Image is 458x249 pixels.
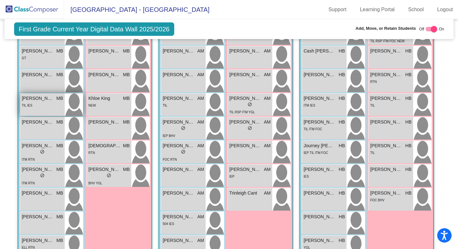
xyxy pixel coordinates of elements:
[339,166,345,173] span: HB
[197,237,204,244] span: AM
[370,166,402,173] span: [PERSON_NAME]
[64,4,209,15] span: [GEOGRAPHIC_DATA] - [GEOGRAPHIC_DATA]
[229,95,261,102] span: [PERSON_NAME]
[40,173,45,178] span: do_not_disturb_alt
[56,71,63,78] span: MB
[56,95,63,102] span: MB
[229,175,234,178] span: IEP
[355,4,400,15] a: Learning Portal
[304,119,336,125] span: [PERSON_NAME]
[264,71,271,78] span: AM
[419,26,424,32] span: Off
[163,142,195,149] span: [PERSON_NAME]
[56,142,63,149] span: MB
[22,166,54,173] span: [PERSON_NAME]
[432,4,458,15] a: Logout
[370,48,402,54] span: [PERSON_NAME]
[339,71,345,78] span: HB
[88,48,120,54] span: [PERSON_NAME]
[181,126,185,130] span: do_not_disturb_alt
[304,213,336,220] span: [PERSON_NAME]
[370,190,402,197] span: [PERSON_NAME]
[22,104,32,107] span: TIL IES
[248,102,252,107] span: do_not_disturb_alt
[197,213,204,220] span: AM
[163,158,177,161] span: FOC RTN
[88,142,120,149] span: [DEMOGRAPHIC_DATA] [PERSON_NAME]
[304,237,336,244] span: [PERSON_NAME] Cross
[88,95,120,102] span: Khloe King
[56,213,63,220] span: MB
[123,142,130,149] span: MB
[304,104,315,107] span: ITM IES
[163,71,195,78] span: [PERSON_NAME]
[163,95,195,102] span: [PERSON_NAME]
[163,48,195,54] span: [PERSON_NAME]
[163,190,195,197] span: [PERSON_NAME]
[22,237,54,244] span: [PERSON_NAME]
[22,181,35,185] span: ITM RTN
[197,166,204,173] span: AM
[88,71,120,78] span: [PERSON_NAME]
[88,151,95,155] span: RTN
[264,142,271,149] span: AM
[163,166,195,173] span: [PERSON_NAME] Plaster
[229,110,255,114] span: TIL RSP ITM YGL
[264,166,271,173] span: AM
[197,190,204,197] span: AM
[22,48,54,54] span: [PERSON_NAME] [PERSON_NAME]
[229,166,261,173] span: [PERSON_NAME]
[163,134,175,138] span: IEP BHV
[304,175,309,178] span: IES
[181,149,185,154] span: do_not_disturb_alt
[370,39,405,43] span: TIL RSP ITM FOC NEW
[405,71,412,78] span: HB
[229,190,261,197] span: Trinleigh Cant
[370,95,402,102] span: [PERSON_NAME]
[22,56,26,60] span: GT
[163,119,195,125] span: [PERSON_NAME]
[107,173,111,178] span: do_not_disturb_alt
[88,119,120,125] span: [PERSON_NAME]
[163,237,195,244] span: [PERSON_NAME]
[405,119,412,125] span: HB
[163,213,195,220] span: [PERSON_NAME]
[22,71,54,78] span: [PERSON_NAME]
[323,4,352,15] a: Support
[22,119,54,125] span: [PERSON_NAME]
[304,166,336,173] span: [PERSON_NAME]
[304,48,336,54] span: Cash [PERSON_NAME]
[123,119,130,125] span: MB
[123,95,130,102] span: MB
[304,190,336,197] span: [PERSON_NAME]
[56,119,63,125] span: MB
[248,126,252,130] span: do_not_disturb_alt
[14,22,175,36] span: First Grade Current Year Digital Data Wall 2025/2026
[339,190,345,197] span: HB
[22,190,54,197] span: [PERSON_NAME]
[56,237,63,244] span: MB
[229,71,261,78] span: [PERSON_NAME]
[123,166,130,173] span: MB
[370,104,375,107] span: TIL
[405,142,412,149] span: HB
[339,95,345,102] span: HB
[403,4,429,15] a: School
[123,71,130,78] span: MB
[304,151,328,155] span: IEP TIL ITM FOC
[229,48,261,54] span: [PERSON_NAME]
[339,142,345,149] span: HB
[22,213,54,220] span: [PERSON_NAME]
[123,48,130,54] span: MB
[304,142,336,149] span: Journey [PERSON_NAME]
[197,95,204,102] span: AM
[339,237,345,244] span: HB
[370,151,375,155] span: TIL
[197,142,204,149] span: AM
[264,48,271,54] span: AM
[264,119,271,125] span: AM
[439,26,444,32] span: On
[370,71,402,78] span: [PERSON_NAME]
[304,95,336,102] span: [PERSON_NAME]
[370,142,402,149] span: [PERSON_NAME]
